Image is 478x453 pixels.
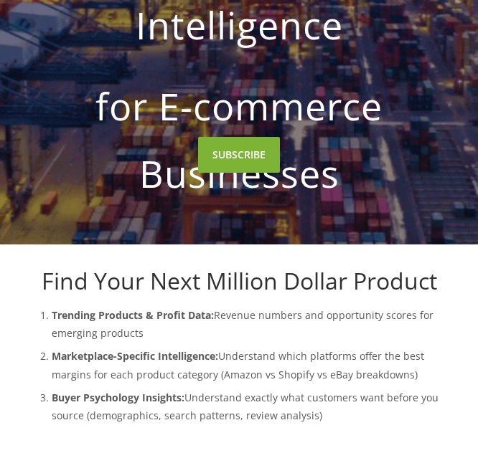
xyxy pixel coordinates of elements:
p: Revenue numbers and opportunity scores for emerging products [52,306,455,342]
strong: Marketplace-Specific Intelligence: [52,349,218,363]
a: SUBSCRIBE [198,137,280,172]
strong: Buyer Psychology Insights: [52,391,184,404]
strong: Trending Products & Profit Data: [52,308,214,322]
p: Understand which platforms offer the best margins for each product category (Amazon vs Shopify vs... [52,347,455,383]
p: Understand exactly what customers want before you source (demographics, search patterns, review a... [52,388,455,424]
strong: for E-commerce Businesses [23,72,455,206]
h1: Find Your Next Million Dollar Product [23,267,455,295]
